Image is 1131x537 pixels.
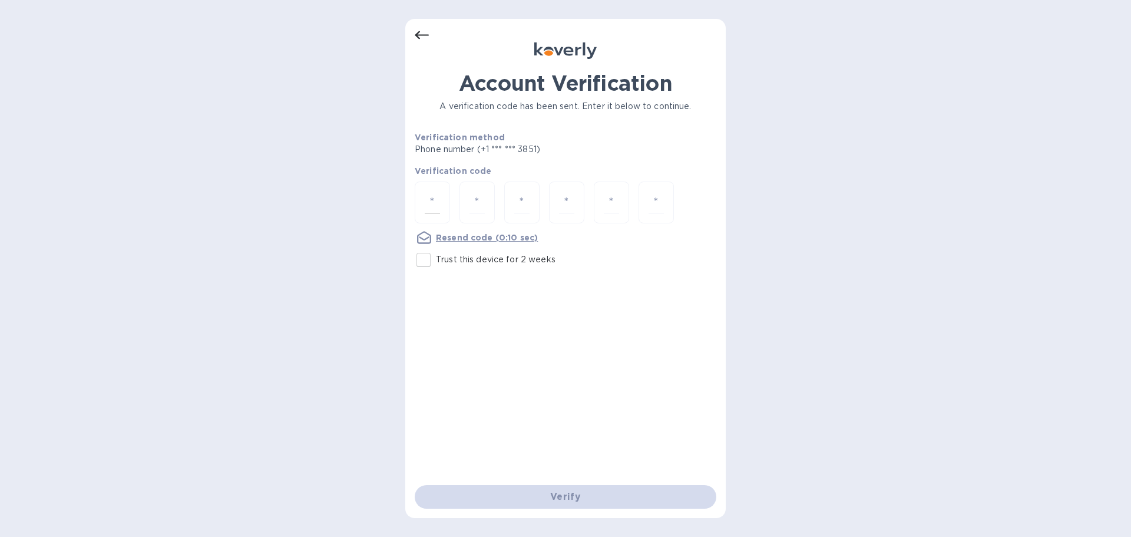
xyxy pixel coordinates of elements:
[415,165,716,177] p: Verification code
[415,100,716,113] p: A verification code has been sent. Enter it below to continue.
[436,253,555,266] p: Trust this device for 2 weeks
[415,71,716,95] h1: Account Verification
[436,233,538,242] u: Resend code (0:10 sec)
[415,133,505,142] b: Verification method
[415,143,630,156] p: Phone number (+1 *** *** 3851)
